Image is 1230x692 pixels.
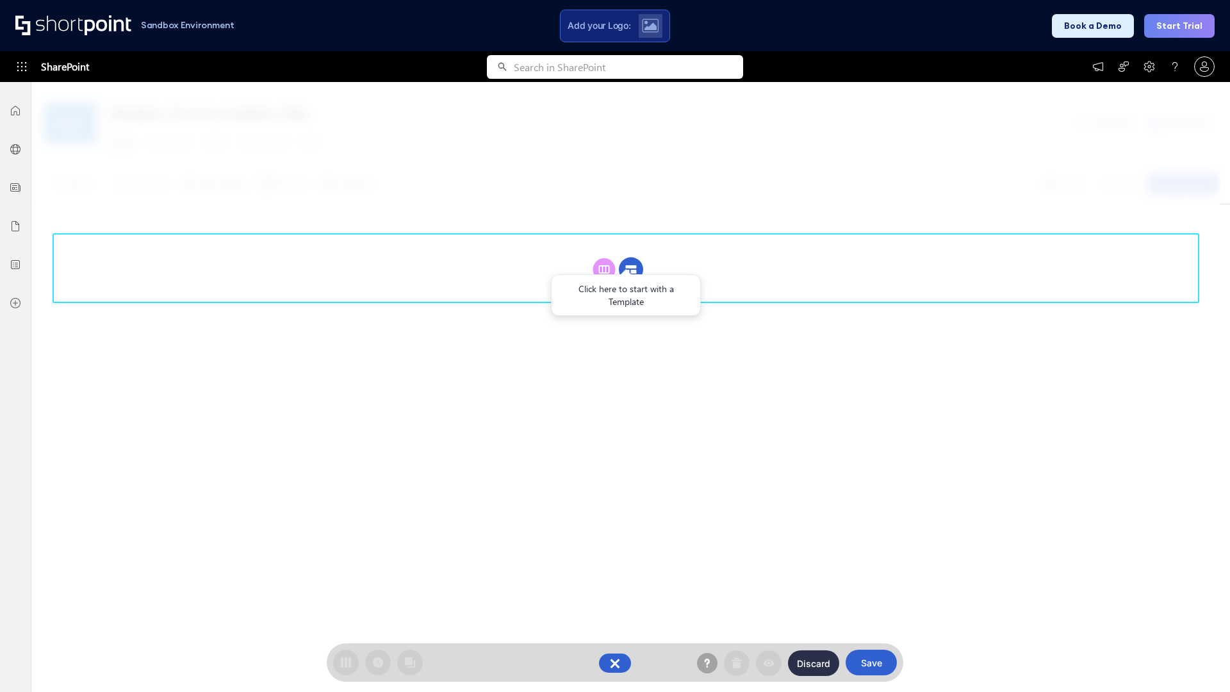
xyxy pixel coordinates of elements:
span: Add your Logo: [568,20,630,31]
button: Save [846,650,897,675]
img: Upload logo [642,19,659,33]
button: Start Trial [1144,14,1215,38]
button: Discard [788,650,839,676]
button: Book a Demo [1052,14,1134,38]
span: SharePoint [41,51,89,82]
input: Search in SharePoint [514,55,743,79]
h1: Sandbox Environment [141,22,234,29]
iframe: Chat Widget [1166,630,1230,692]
